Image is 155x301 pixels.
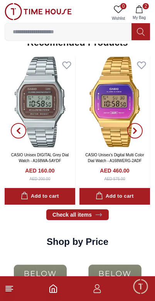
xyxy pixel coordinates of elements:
a: 0Wishlist [109,3,128,23]
a: Check all items [46,209,109,220]
button: Add to cart [5,188,75,205]
button: Add to cart [79,188,150,205]
img: CASIO Unisex's Digital Multi Color Dial Watch - A168WERG-2ADF [79,56,150,147]
div: Add to cart [96,192,133,201]
a: Home [49,284,58,293]
img: CASIO Unisex DIGITAL Grey Dial Watch - A168WA-5AYDF [5,56,75,147]
div: AED 575.00 [104,176,125,182]
a: CASIO Unisex's Digital Multi Color Dial Watch - A168WERG-2ADF [85,153,144,163]
button: 2My Bag [128,3,150,23]
div: AED 200.00 [30,176,51,182]
span: 0 [120,3,126,9]
span: 2 [143,3,149,9]
span: Wishlist [109,15,128,21]
div: Add to cart [21,192,59,201]
a: CASIO Unisex DIGITAL Grey Dial Watch - A168WA-5AYDF [11,153,69,163]
h4: AED 460.00 [100,167,129,174]
div: Chat Widget [132,278,149,295]
h4: AED 160.00 [25,167,54,174]
span: My Bag [130,15,149,21]
h2: Shop by Price [47,236,108,248]
img: ... [5,3,72,20]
